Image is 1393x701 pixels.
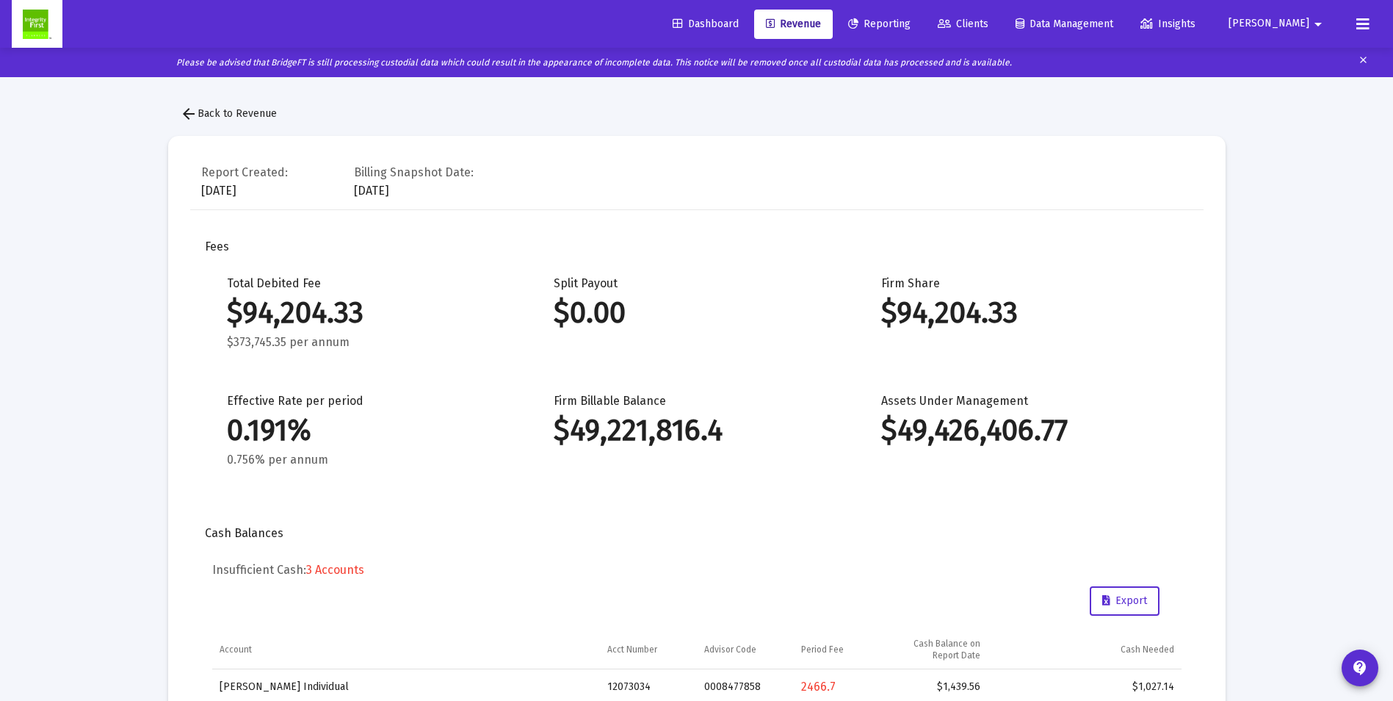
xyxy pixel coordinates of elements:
[354,162,474,198] div: [DATE]
[554,276,837,350] div: Split Payout
[1004,10,1125,39] a: Data Management
[794,630,891,669] td: Column Period Fee
[600,630,697,669] td: Column Acct Number
[891,630,988,669] td: Column Cash Balance on Report Date
[212,563,1182,578] h5: Insufficient Cash:
[1090,586,1159,616] button: Export
[354,165,474,180] div: Billing Snapshot Date:
[754,10,833,39] a: Revenue
[938,18,988,30] span: Clients
[227,394,510,467] div: Effective Rate per period
[881,306,1165,320] div: $94,204.33
[1229,18,1309,30] span: [PERSON_NAME]
[1016,18,1113,30] span: Data Management
[554,394,837,467] div: Firm Billable Balance
[881,276,1165,350] div: Firm Share
[607,644,657,655] div: Acct Number
[554,306,837,320] div: $0.00
[836,10,922,39] a: Reporting
[801,644,844,655] div: Period Fee
[201,162,288,198] div: [DATE]
[848,18,911,30] span: Reporting
[1140,18,1195,30] span: Insights
[1309,10,1327,39] mat-icon: arrow_drop_down
[704,644,756,655] div: Advisor Code
[697,630,794,669] td: Column Advisor Code
[205,240,1189,254] div: Fees
[227,276,510,350] div: Total Debited Fee
[180,105,198,123] mat-icon: arrow_back
[176,57,1012,68] i: Please be advised that BridgeFT is still processing custodial data which could result in the appe...
[212,630,600,669] td: Column Account
[180,107,277,120] span: Back to Revenue
[227,335,510,350] div: $373,745.35 per annum
[1129,10,1207,39] a: Insights
[898,680,980,694] div: $1,439.56
[306,563,364,577] span: 3 Accounts
[1351,659,1369,677] mat-icon: contact_support
[1211,9,1345,38] button: [PERSON_NAME]
[168,99,289,129] button: Back to Revenue
[898,638,980,661] div: Cash Balance on Report Date
[227,453,510,467] div: 0.756% per annum
[801,680,883,694] div: 2466.7
[673,18,739,30] span: Dashboard
[23,10,51,39] img: Dashboard
[881,423,1165,438] div: $49,426,406.77
[881,394,1165,467] div: Assets Under Management
[554,423,837,438] div: $49,221,816.4
[201,165,288,180] div: Report Created:
[205,526,1189,541] div: Cash Balances
[1102,594,1147,607] span: Export
[995,680,1174,694] div: $1,027.14
[220,644,252,655] div: Account
[1358,51,1369,73] mat-icon: clear
[661,10,750,39] a: Dashboard
[926,10,1000,39] a: Clients
[988,630,1182,669] td: Column Cash Needed
[766,18,821,30] span: Revenue
[227,306,510,320] div: $94,204.33
[1121,644,1174,655] div: Cash Needed
[227,423,510,438] div: 0.191%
